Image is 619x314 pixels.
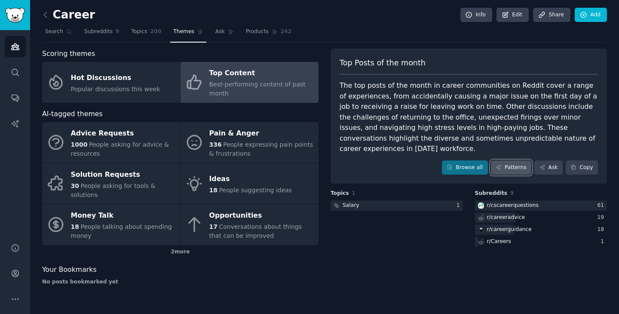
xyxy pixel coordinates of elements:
div: Pain & Anger [209,127,314,141]
a: Patterns [491,160,531,175]
button: Copy [566,160,598,175]
span: 17 [209,223,218,230]
span: 9 [116,28,120,36]
span: Ask [215,28,225,36]
a: Salary1 [331,200,463,211]
div: Ideas [209,172,292,186]
div: 2 more [42,245,319,259]
span: Subreddits [475,190,508,197]
div: No posts bookmarked yet [42,278,319,286]
span: Topics [331,190,349,197]
div: The top posts of the month in career communities on Reddit cover a range of experiences, from acc... [340,80,598,154]
span: 9 [510,190,514,196]
div: Opportunities [209,209,314,223]
div: 1 [601,238,607,246]
a: Themes [170,25,206,43]
span: 1 [352,190,355,196]
div: 61 [597,202,607,209]
a: Subreddits9 [81,25,122,43]
div: Top Content [209,67,314,80]
a: Search [42,25,75,43]
span: Products [246,28,269,36]
span: Subreddits [84,28,113,36]
div: r/ Careers [487,238,512,246]
img: cscareerquestions [478,203,484,209]
a: r/Careers1 [475,237,607,247]
span: People asking for tools & solutions [71,182,156,198]
span: Best-performing content of past month [209,81,306,97]
div: Salary [343,202,359,209]
div: 18 [597,226,607,234]
a: Pain & Anger336People expressing pain points & frustrations [181,122,319,163]
a: Add [575,8,607,22]
a: Topics200 [128,25,164,43]
div: r/ careerguidance [487,226,532,234]
span: Your Bookmarks [42,265,97,275]
a: cscareerquestionsr/cscareerquestions61 [475,200,607,211]
a: careerguidancer/careerguidance18 [475,225,607,235]
img: GummySearch logo [5,8,25,23]
a: Info [460,8,492,22]
a: Browse all [442,160,488,175]
span: Scoring themes [42,49,95,59]
span: AI-tagged themes [42,109,103,120]
span: 18 [209,187,218,194]
span: People suggesting ideas [219,187,292,194]
span: 1000 [71,141,88,148]
div: r/ careeradvice [487,214,525,222]
span: 200 [150,28,162,36]
span: 18 [71,223,79,230]
span: People expressing pain points & frustrations [209,141,313,157]
a: Money Talk18People talking about spending money [42,204,180,245]
a: Ask [534,160,563,175]
h2: Career [42,8,95,22]
span: 336 [209,141,222,148]
span: Popular discussions this week [71,86,160,92]
div: Hot Discussions [71,71,160,85]
a: r/careeradvice19 [475,212,607,223]
span: People asking for advice & resources [71,141,169,157]
a: Share [533,8,570,22]
span: Conversations about things that can be improved [209,223,302,239]
a: Edit [496,8,529,22]
span: Top Posts of the month [340,58,426,68]
div: 19 [597,214,607,222]
span: People talking about spending money [71,223,172,239]
div: 1 [457,202,463,209]
div: Money Talk [71,209,176,223]
img: careerguidance [478,227,484,233]
a: Ideas18People suggesting ideas [181,163,319,204]
a: Products242 [243,25,294,43]
span: Search [45,28,63,36]
div: Advice Requests [71,127,176,141]
a: Advice Requests1000People asking for advice & resources [42,122,180,163]
span: Themes [173,28,194,36]
a: Solution Requests30People asking for tools & solutions [42,163,180,204]
span: 30 [71,182,79,189]
div: r/ cscareerquestions [487,202,539,209]
a: Ask [212,25,237,43]
span: 242 [281,28,292,36]
a: Opportunities17Conversations about things that can be improved [181,204,319,245]
div: Solution Requests [71,168,176,182]
span: Topics [131,28,147,36]
a: Hot DiscussionsPopular discussions this week [42,62,180,103]
a: Top ContentBest-performing content of past month [181,62,319,103]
